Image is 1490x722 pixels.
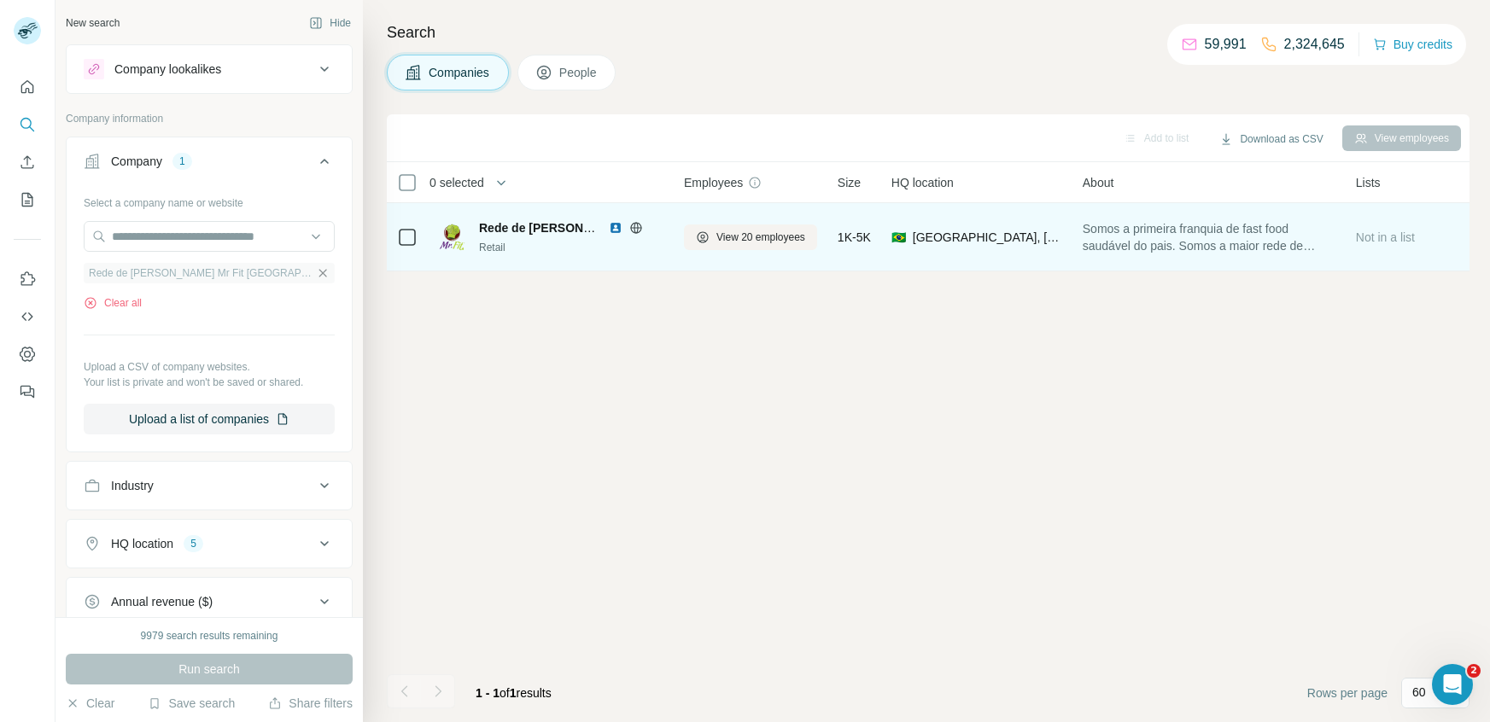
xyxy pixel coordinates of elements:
[89,265,313,281] span: Rede de [PERSON_NAME] Mr Fit [GEOGRAPHIC_DATA]
[66,15,120,31] div: New search
[438,224,465,251] img: Logo of Rede de Franquias Mr Fit Brasil
[429,64,491,81] span: Companies
[1307,684,1388,702] span: Rows per page
[684,224,817,250] button: View 20 employees
[14,376,41,407] button: Feedback
[67,49,352,90] button: Company lookalikes
[66,111,353,126] p: Company information
[609,221,622,235] img: LinkedIn logo
[1432,664,1473,705] iframe: Intercom live chat
[84,375,335,390] p: Your list is private and won't be saved or shared.
[716,230,805,245] span: View 20 employees
[1083,174,1114,191] span: About
[891,174,954,191] span: HQ location
[84,189,335,211] div: Select a company name or website
[111,593,213,610] div: Annual revenue ($)
[172,154,192,169] div: 1
[67,465,352,506] button: Industry
[184,536,203,551] div: 5
[268,695,353,712] button: Share filters
[297,10,363,36] button: Hide
[476,686,500,700] span: 1 - 1
[148,695,235,712] button: Save search
[84,359,335,375] p: Upload a CSV of company websites.
[67,581,352,622] button: Annual revenue ($)
[14,72,41,102] button: Quick start
[429,174,484,191] span: 0 selected
[14,147,41,178] button: Enrich CSV
[1207,126,1335,152] button: Download as CSV
[913,229,1062,246] span: [GEOGRAPHIC_DATA], [GEOGRAPHIC_DATA]
[838,229,871,246] span: 1K-5K
[684,174,743,191] span: Employees
[1205,34,1247,55] p: 59,991
[84,404,335,434] button: Upload a list of companies
[1412,684,1426,701] p: 60
[67,141,352,189] button: Company1
[84,295,142,311] button: Clear all
[387,20,1470,44] h4: Search
[891,229,906,246] span: 🇧🇷
[1356,174,1381,191] span: Lists
[14,301,41,332] button: Use Surfe API
[141,628,278,643] div: 9979 search results remaining
[559,64,599,81] span: People
[479,240,663,255] div: Retail
[500,686,510,700] span: of
[1284,34,1345,55] p: 2,324,645
[14,184,41,215] button: My lists
[14,109,41,140] button: Search
[14,339,41,370] button: Dashboard
[1373,32,1452,56] button: Buy credits
[838,174,861,191] span: Size
[14,17,41,44] img: Avatar
[479,221,796,235] span: Rede de [PERSON_NAME] Mr Fit [GEOGRAPHIC_DATA]
[14,264,41,294] button: Use Surfe on LinkedIn
[1356,230,1415,244] span: Not in a list
[510,686,517,700] span: 1
[114,61,221,78] div: Company lookalikes
[67,523,352,564] button: HQ location5
[1467,664,1481,678] span: 2
[111,153,162,170] div: Company
[111,535,173,552] div: HQ location
[66,695,114,712] button: Clear
[1083,220,1335,254] span: Somos a primeira franquia de fast food saudável do pais. Somos a maior rede de alimentação saudáv...
[476,686,552,700] span: results
[111,477,154,494] div: Industry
